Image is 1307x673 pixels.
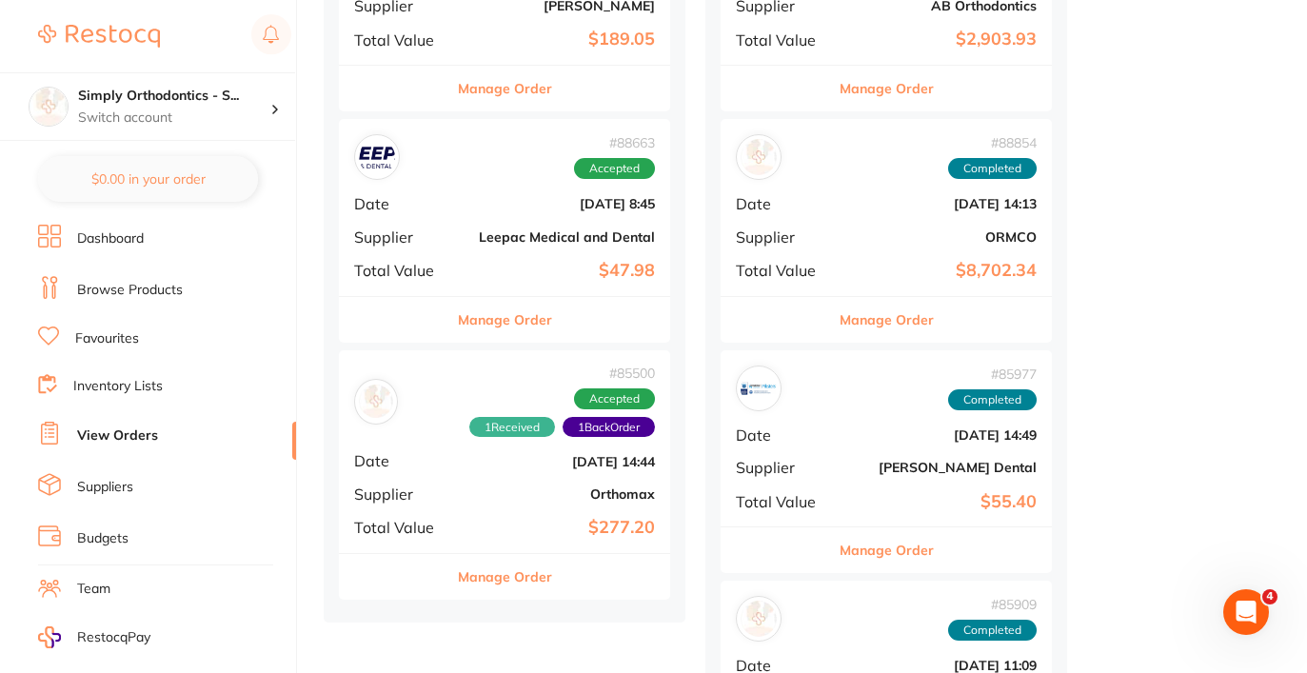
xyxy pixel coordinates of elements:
[77,580,110,599] a: Team
[354,452,449,469] span: Date
[78,109,270,128] p: Switch account
[458,554,552,600] button: Manage Order
[354,262,449,279] span: Total Value
[77,478,133,497] a: Suppliers
[465,518,655,538] b: $277.20
[840,66,934,111] button: Manage Order
[563,417,655,438] span: Back orders
[38,14,160,58] a: Restocq Logo
[846,30,1037,49] b: $2,903.93
[465,486,655,502] b: Orthomax
[465,454,655,469] b: [DATE] 14:44
[736,228,831,246] span: Supplier
[741,370,777,406] img: Erskine Dental
[458,297,552,343] button: Manage Order
[840,527,934,573] button: Manage Order
[840,297,934,343] button: Manage Order
[1262,589,1277,604] span: 4
[77,628,150,647] span: RestocqPay
[846,492,1037,512] b: $55.40
[846,196,1037,211] b: [DATE] 14:13
[465,261,655,281] b: $47.98
[354,485,449,503] span: Supplier
[75,329,139,348] a: Favourites
[736,262,831,279] span: Total Value
[359,139,395,175] img: Leepac Medical and Dental
[354,519,449,536] span: Total Value
[77,426,158,445] a: View Orders
[77,529,129,548] a: Budgets
[38,626,150,648] a: RestocqPay
[846,261,1037,281] b: $8,702.34
[741,139,777,175] img: ORMCO
[398,366,655,381] span: # 85500
[465,30,655,49] b: $189.05
[359,385,393,419] img: Orthomax
[948,135,1037,150] span: # 88854
[30,88,68,126] img: Simply Orthodontics - Sunbury
[736,426,831,444] span: Date
[948,389,1037,410] span: Completed
[354,228,449,246] span: Supplier
[741,601,777,637] img: Solventum (KCI)
[574,158,655,179] span: Accepted
[846,229,1037,245] b: ORMCO
[354,195,449,212] span: Date
[77,229,144,248] a: Dashboard
[574,135,655,150] span: # 88663
[38,25,160,48] img: Restocq Logo
[846,427,1037,443] b: [DATE] 14:49
[948,158,1037,179] span: Completed
[78,87,270,106] h4: Simply Orthodontics - Sunbury
[1223,589,1269,635] iframe: Intercom live chat
[736,493,831,510] span: Total Value
[846,460,1037,475] b: [PERSON_NAME] Dental
[465,196,655,211] b: [DATE] 8:45
[354,31,449,49] span: Total Value
[846,658,1037,673] b: [DATE] 11:09
[948,366,1037,382] span: # 85977
[38,156,258,202] button: $0.00 in your order
[458,66,552,111] button: Manage Order
[38,626,61,648] img: RestocqPay
[948,597,1037,612] span: # 85909
[469,417,555,438] span: Received
[73,377,163,396] a: Inventory Lists
[574,388,655,409] span: Accepted
[736,195,831,212] span: Date
[465,229,655,245] b: Leepac Medical and Dental
[736,31,831,49] span: Total Value
[736,459,831,476] span: Supplier
[77,281,183,300] a: Browse Products
[339,119,670,343] div: Leepac Medical and Dental#88663AcceptedDate[DATE] 8:45SupplierLeepac Medical and DentalTotal Valu...
[948,620,1037,641] span: Completed
[339,350,670,600] div: Orthomax#855001Received1BackOrderAcceptedDate[DATE] 14:44SupplierOrthomaxTotal Value$277.20Manage...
